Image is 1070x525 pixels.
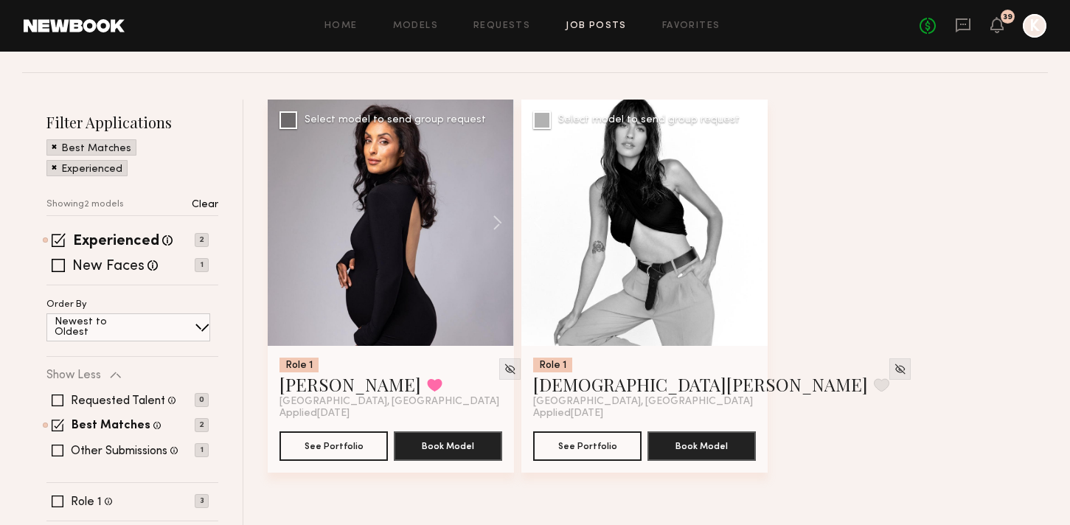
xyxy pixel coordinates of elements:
button: See Portfolio [533,431,642,461]
p: 1 [195,258,209,272]
a: Job Posts [566,21,627,31]
div: 39 [1003,13,1012,21]
p: 2 [195,233,209,247]
img: Unhide Model [894,363,906,375]
button: Book Model [394,431,502,461]
p: 1 [195,443,209,457]
label: New Faces [72,260,145,274]
a: Book Model [394,439,502,451]
a: [PERSON_NAME] [279,372,421,396]
p: Experienced [61,164,122,175]
a: Models [393,21,438,31]
p: Show Less [46,369,101,381]
button: See Portfolio [279,431,388,461]
p: 2 [195,418,209,432]
div: Role 1 [279,358,319,372]
p: Order By [46,300,87,310]
a: Favorites [662,21,720,31]
div: Applied [DATE] [279,408,502,420]
div: Select model to send group request [305,115,486,125]
span: [GEOGRAPHIC_DATA], [GEOGRAPHIC_DATA] [533,396,753,408]
label: Other Submissions [71,445,167,457]
div: Select model to send group request [558,115,740,125]
img: Unhide Model [504,363,516,375]
p: Best Matches [61,144,131,154]
p: 3 [195,494,209,508]
button: Book Model [647,431,756,461]
div: Applied [DATE] [533,408,756,420]
a: Home [324,21,358,31]
p: Newest to Oldest [55,317,142,338]
label: Role 1 [71,496,102,508]
a: Book Model [647,439,756,451]
span: [GEOGRAPHIC_DATA], [GEOGRAPHIC_DATA] [279,396,499,408]
a: K [1023,14,1046,38]
div: Role 1 [533,358,572,372]
label: Experienced [73,234,159,249]
a: Requests [473,21,530,31]
p: Showing 2 models [46,200,124,209]
p: Clear [192,200,218,210]
label: Requested Talent [71,395,165,407]
h2: Filter Applications [46,112,218,132]
p: 0 [195,393,209,407]
label: Best Matches [72,420,150,432]
a: [DEMOGRAPHIC_DATA][PERSON_NAME] [533,372,868,396]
